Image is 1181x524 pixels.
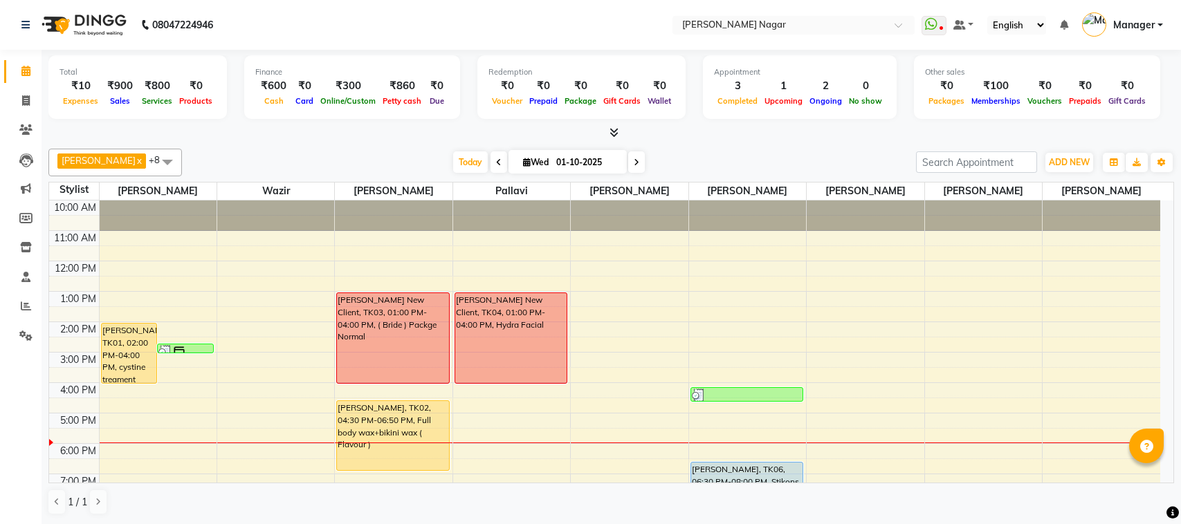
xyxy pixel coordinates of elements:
div: 11:00 AM [51,231,99,245]
div: 1 [761,78,806,94]
button: ADD NEW [1045,153,1093,172]
span: Today [453,151,488,173]
span: 1 / 1 [68,495,87,509]
span: Wazir [217,183,334,200]
span: Wed [520,157,552,167]
div: 1:00 PM [57,292,99,306]
div: Appointment [714,66,886,78]
span: Cash [261,96,287,106]
span: Gift Cards [1105,96,1149,106]
div: 4:00 PM [57,383,99,397]
div: 7:00 PM [57,474,99,489]
div: ₹0 [1065,78,1105,94]
span: Services [138,96,176,106]
div: ₹0 [176,78,216,94]
span: Petty cash [379,96,425,106]
div: Other sales [925,66,1149,78]
div: ₹900 [102,78,138,94]
span: pallavi [453,183,570,200]
div: Total [59,66,216,78]
div: 3:00 PM [57,353,99,367]
div: [PERSON_NAME] New Client, TK04, 01:00 PM-04:00 PM, Hydra Facial [455,293,567,383]
div: ₹0 [526,78,561,94]
img: logo [35,6,130,44]
span: Completed [714,96,761,106]
div: Redemption [488,66,675,78]
div: ₹860 [379,78,425,94]
div: 0 [845,78,886,94]
div: ₹800 [138,78,176,94]
span: +8 [149,154,170,165]
div: ₹0 [561,78,600,94]
span: [PERSON_NAME] [100,183,217,200]
div: ₹0 [644,78,675,94]
span: Ongoing [806,96,845,106]
span: Memberships [968,96,1024,106]
span: [PERSON_NAME] [689,183,806,200]
div: 6:00 PM [57,444,99,458]
span: Card [292,96,317,106]
div: ₹100 [968,78,1024,94]
div: ₹10 [59,78,102,94]
div: 12:00 PM [52,261,99,276]
span: [PERSON_NAME] [807,183,924,200]
div: ₹0 [1024,78,1065,94]
a: x [136,155,142,166]
span: Gift Cards [600,96,644,106]
div: 10:00 AM [51,200,99,215]
span: Manager [1113,18,1155,32]
span: Online/Custom [317,96,379,106]
div: ₹0 [1105,78,1149,94]
span: Voucher [488,96,526,106]
span: Packages [925,96,968,106]
span: [PERSON_NAME] [1043,183,1160,200]
div: 5:00 PM [57,413,99,428]
span: [PERSON_NAME] [925,183,1042,200]
div: [PERSON_NAME], TK01, 02:00 PM-04:00 PM, cystine treament [102,324,157,383]
span: Sales [107,96,134,106]
span: [PERSON_NAME] [571,183,688,200]
div: ₹0 [292,78,317,94]
div: ₹0 [425,78,449,94]
span: Vouchers [1024,96,1065,106]
div: ₹600 [255,78,292,94]
span: Expenses [59,96,102,106]
span: Package [561,96,600,106]
span: Prepaid [526,96,561,106]
b: 08047224946 [152,6,213,44]
div: Finance [255,66,449,78]
span: [PERSON_NAME] [62,155,136,166]
div: 2 [806,78,845,94]
div: ₹0 [488,78,526,94]
div: Kirna, TK08, 04:05 PM-04:35 PM, gel polish [691,388,803,401]
div: 2:00 PM [57,322,99,337]
iframe: chat widget [1123,469,1167,510]
span: Upcoming [761,96,806,106]
input: 2025-10-01 [552,152,621,173]
div: [PERSON_NAME], TK02, 04:30 PM-06:50 PM, Full body wax+bikini wax ( Flavour ) [337,401,448,470]
div: ₹300 [317,78,379,94]
span: ADD NEW [1049,157,1090,167]
span: No show [845,96,886,106]
img: Manager [1082,12,1106,37]
div: ₹0 [925,78,968,94]
span: Due [426,96,448,106]
div: ₹0 [600,78,644,94]
span: Products [176,96,216,106]
div: 3 [714,78,761,94]
input: Search Appointment [916,151,1037,173]
div: [PERSON_NAME], TK06, 06:30 PM-08:00 PM, Stikons Extensions with gel polish [691,462,803,506]
div: Stylist [49,183,99,197]
div: vedhshree, TK07, 02:40 PM-03:00 PM, Blowdry [158,344,213,353]
span: Wallet [644,96,675,106]
span: [PERSON_NAME] [335,183,452,200]
span: Prepaids [1065,96,1105,106]
div: [PERSON_NAME] New Client, TK03, 01:00 PM-04:00 PM, ( Bride ) Packge Normal [337,293,448,383]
